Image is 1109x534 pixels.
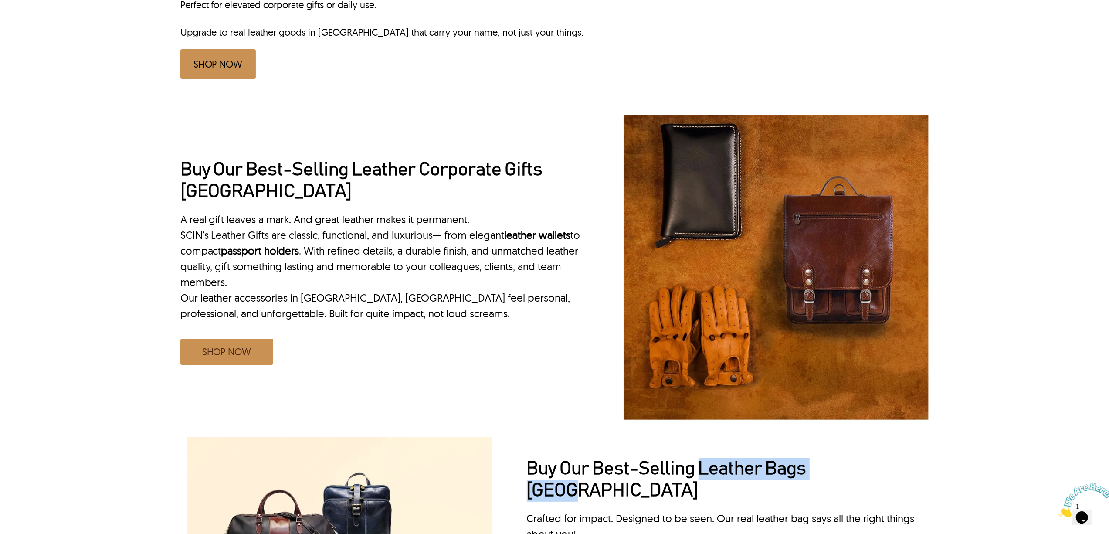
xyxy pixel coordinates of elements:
[221,244,299,257] a: passport holders
[180,290,585,321] p: Our leather accessories in [GEOGRAPHIC_DATA], [GEOGRAPHIC_DATA] feel personal, professional, and ...
[1055,480,1109,521] iframe: chat widget
[624,115,929,420] img: our-best-selling-leather-corporate-gifts.jpg
[505,228,571,241] a: leather wallets
[180,49,256,79] a: SHOP NOW
[180,159,585,203] h2: Buy Our Best-Selling Leather Corporate Gifts [GEOGRAPHIC_DATA]
[527,458,929,502] h2: Buy Our Best-Selling Leather Bags [GEOGRAPHIC_DATA]
[180,227,585,290] p: SCIN’s Leather Gifts are classic, functional, and luxurious— from elegant to compact . With refin...
[180,211,585,227] p: A real gift leaves a mark. And great leather makes it permanent.
[180,25,705,40] p: Upgrade to real leather goods in [GEOGRAPHIC_DATA] that carry your name, not just your things.
[180,339,273,365] a: SHOP NOW
[3,3,7,11] span: 1
[3,3,58,38] img: Chat attention grabber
